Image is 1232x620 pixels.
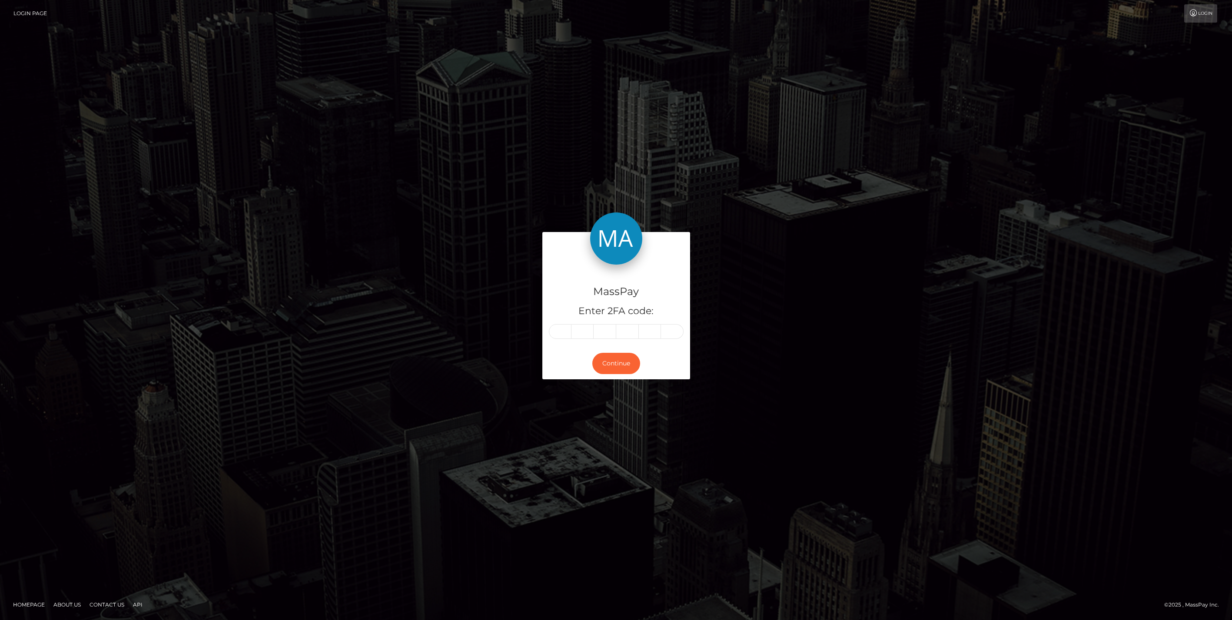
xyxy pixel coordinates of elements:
h4: MassPay [549,284,684,299]
a: About Us [50,598,84,611]
img: MassPay [590,212,642,265]
a: Homepage [10,598,48,611]
a: Login [1184,4,1217,23]
a: Login Page [13,4,47,23]
div: © 2025 , MassPay Inc. [1164,600,1225,610]
a: Contact Us [86,598,128,611]
h5: Enter 2FA code: [549,305,684,318]
a: API [130,598,146,611]
button: Continue [592,353,640,374]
